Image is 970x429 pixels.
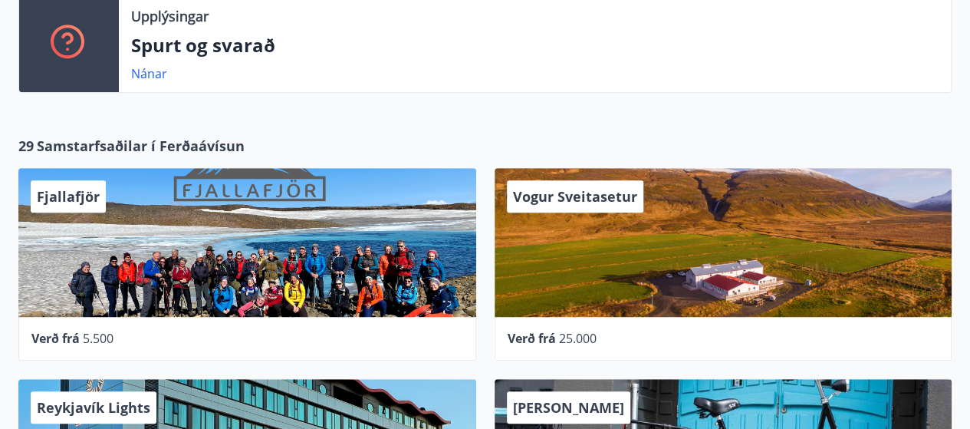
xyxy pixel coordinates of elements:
a: Nánar [131,65,167,82]
span: Reykjavík Lights [37,398,150,417]
span: Vogur Sveitasetur [513,187,637,206]
span: Verð frá [508,330,556,347]
span: [PERSON_NAME] [513,398,624,417]
span: 29 [18,136,34,156]
span: 25.000 [559,330,597,347]
span: Fjallafjör [37,187,100,206]
p: Spurt og svarað [131,32,939,58]
span: Samstarfsaðilar í Ferðaávísun [37,136,245,156]
span: Verð frá [31,330,80,347]
p: Upplýsingar [131,6,209,26]
span: 5.500 [83,330,113,347]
